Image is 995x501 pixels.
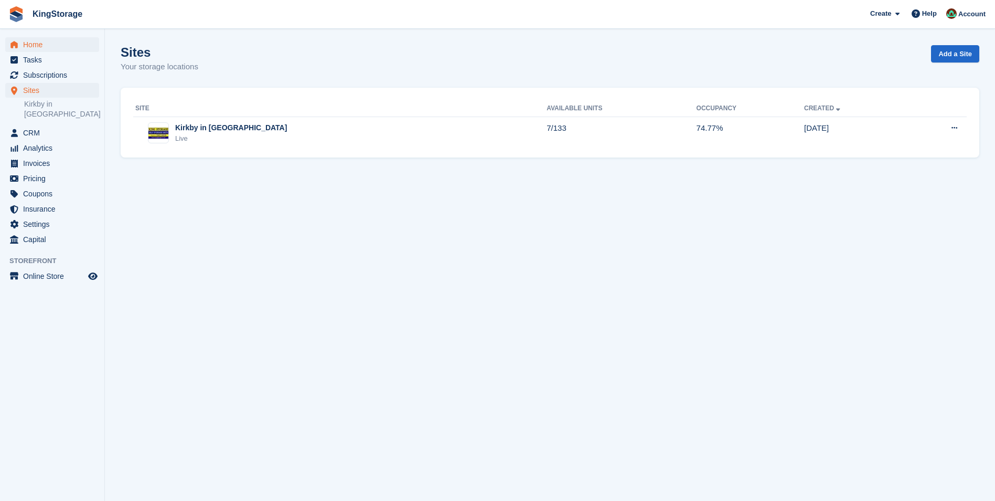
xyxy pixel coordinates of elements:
[931,45,979,62] a: Add a Site
[958,9,986,19] span: Account
[23,141,86,155] span: Analytics
[5,156,99,171] a: menu
[121,45,198,59] h1: Sites
[23,202,86,216] span: Insurance
[5,37,99,52] a: menu
[5,83,99,98] a: menu
[87,270,99,283] a: Preview store
[5,68,99,82] a: menu
[23,68,86,82] span: Subscriptions
[547,117,696,149] td: 7/133
[24,99,99,119] a: Kirkby in [GEOGRAPHIC_DATA]
[922,8,937,19] span: Help
[175,133,287,144] div: Live
[23,217,86,232] span: Settings
[5,232,99,247] a: menu
[133,100,547,117] th: Site
[804,105,842,112] a: Created
[5,186,99,201] a: menu
[148,128,168,139] img: Image of Kirkby in Ashfield site
[23,156,86,171] span: Invoices
[5,53,99,67] a: menu
[946,8,957,19] img: John King
[23,186,86,201] span: Coupons
[121,61,198,73] p: Your storage locations
[23,53,86,67] span: Tasks
[23,126,86,140] span: CRM
[23,232,86,247] span: Capital
[870,8,891,19] span: Create
[28,5,87,23] a: KingStorage
[8,6,24,22] img: stora-icon-8386f47178a22dfd0bd8f6a31ec36ba5ce8667c1dd55bd0f319d3a0aa187defe.svg
[23,83,86,98] span: Sites
[697,117,804,149] td: 74.77%
[5,141,99,155] a: menu
[9,256,104,266] span: Storefront
[175,122,287,133] div: Kirkby in [GEOGRAPHIC_DATA]
[804,117,907,149] td: [DATE]
[5,269,99,284] a: menu
[23,37,86,52] span: Home
[5,171,99,186] a: menu
[697,100,804,117] th: Occupancy
[547,100,696,117] th: Available Units
[23,269,86,284] span: Online Store
[5,202,99,216] a: menu
[5,217,99,232] a: menu
[23,171,86,186] span: Pricing
[5,126,99,140] a: menu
